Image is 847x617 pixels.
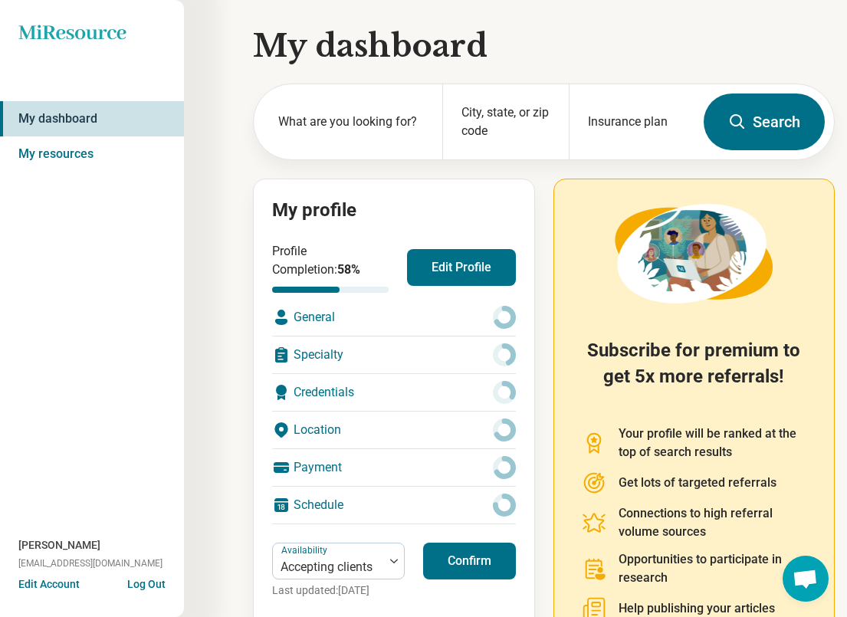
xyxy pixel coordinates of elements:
[272,487,516,523] div: Schedule
[281,545,330,556] label: Availability
[272,412,516,448] div: Location
[582,338,807,406] h2: Subscribe for premium to get 5x more referrals!
[272,242,389,293] div: Profile Completion:
[619,474,776,492] p: Get lots of targeted referrals
[337,262,360,277] span: 58 %
[278,113,424,131] label: What are you looking for?
[423,543,516,579] button: Confirm
[18,556,163,570] span: [EMAIL_ADDRESS][DOMAIN_NAME]
[272,449,516,486] div: Payment
[619,550,807,587] p: Opportunities to participate in research
[272,374,516,411] div: Credentials
[272,299,516,336] div: General
[704,94,825,150] button: Search
[272,336,516,373] div: Specialty
[127,576,166,589] button: Log Out
[783,556,829,602] div: Open chat
[619,425,807,461] p: Your profile will be ranked at the top of search results
[253,25,835,67] h1: My dashboard
[407,249,516,286] button: Edit Profile
[18,537,100,553] span: [PERSON_NAME]
[619,504,807,541] p: Connections to high referral volume sources
[272,198,516,224] h2: My profile
[272,583,405,599] p: Last updated: [DATE]
[18,576,80,592] button: Edit Account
